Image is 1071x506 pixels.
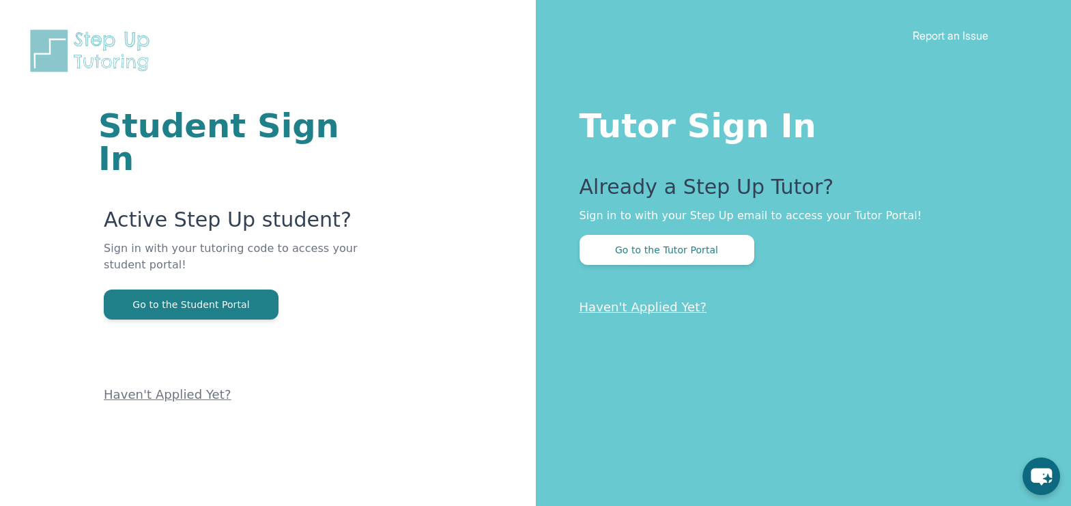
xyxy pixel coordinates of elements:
[104,240,372,290] p: Sign in with your tutoring code to access your student portal!
[580,235,754,265] button: Go to the Tutor Portal
[104,290,279,320] button: Go to the Student Portal
[580,175,1017,208] p: Already a Step Up Tutor?
[913,29,988,42] a: Report an Issue
[104,298,279,311] a: Go to the Student Portal
[104,208,372,240] p: Active Step Up student?
[27,27,158,74] img: Step Up Tutoring horizontal logo
[98,109,372,175] h1: Student Sign In
[580,104,1017,142] h1: Tutor Sign In
[580,243,754,256] a: Go to the Tutor Portal
[1023,458,1060,495] button: chat-button
[104,387,231,402] a: Haven't Applied Yet?
[580,300,707,314] a: Haven't Applied Yet?
[580,208,1017,224] p: Sign in to with your Step Up email to access your Tutor Portal!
